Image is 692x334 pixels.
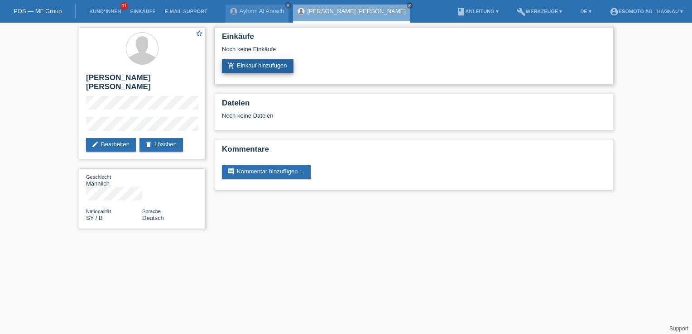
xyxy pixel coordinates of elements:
[86,174,111,180] span: Geschlecht
[240,8,284,14] a: Ayham Al Abrach
[222,32,606,46] h2: Einkäufe
[286,3,290,8] i: close
[222,112,499,119] div: Noch keine Dateien
[222,145,606,158] h2: Kommentare
[86,73,198,96] h2: [PERSON_NAME] [PERSON_NAME]
[222,46,606,59] div: Noch keine Einkäufe
[14,8,62,14] a: POS — MF Group
[195,29,203,39] a: star_border
[517,7,526,16] i: build
[86,209,111,214] span: Nationalität
[86,215,103,221] span: Syrien / B / 24.02.2016
[457,7,466,16] i: book
[227,168,235,175] i: comment
[142,209,161,214] span: Sprache
[222,59,293,73] a: add_shopping_cartEinkauf hinzufügen
[125,9,160,14] a: Einkäufe
[407,2,413,9] a: close
[605,9,687,14] a: account_circleEsomoto AG - Hagnau ▾
[610,7,619,16] i: account_circle
[85,9,125,14] a: Kund*innen
[86,173,142,187] div: Männlich
[222,99,606,112] h2: Dateien
[512,9,567,14] a: buildWerkzeuge ▾
[408,3,412,8] i: close
[222,165,311,179] a: commentKommentar hinzufügen ...
[86,138,136,152] a: editBearbeiten
[285,2,291,9] a: close
[452,9,503,14] a: bookAnleitung ▾
[227,62,235,69] i: add_shopping_cart
[307,8,405,14] a: [PERSON_NAME] [PERSON_NAME]
[160,9,212,14] a: E-Mail Support
[195,29,203,38] i: star_border
[139,138,183,152] a: deleteLöschen
[91,141,99,148] i: edit
[120,2,128,10] span: 41
[142,215,164,221] span: Deutsch
[576,9,596,14] a: DE ▾
[669,325,688,332] a: Support
[145,141,152,148] i: delete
